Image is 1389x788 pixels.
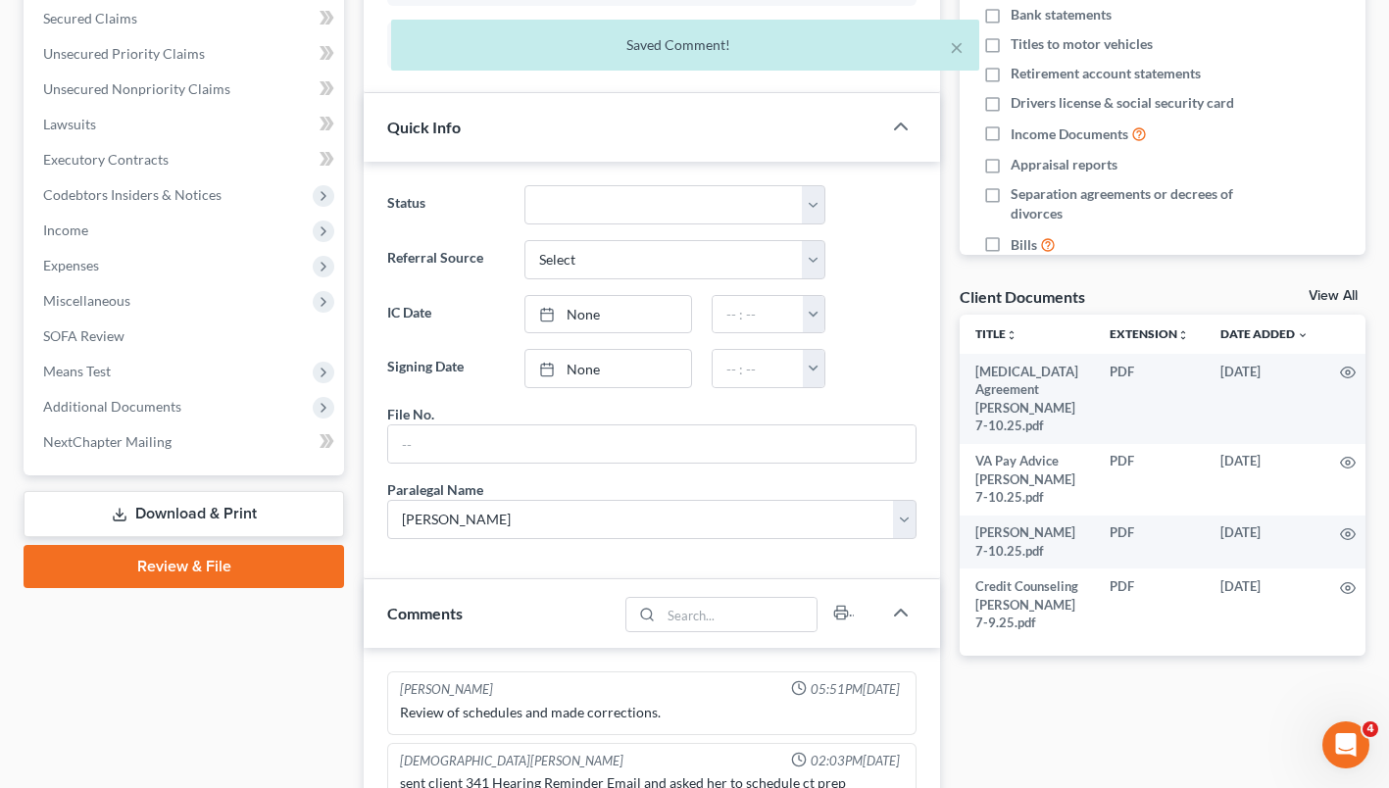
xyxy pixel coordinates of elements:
[960,354,1094,444] td: [MEDICAL_DATA] Agreement [PERSON_NAME] 7-10.25.pdf
[1094,444,1205,516] td: PDF
[43,257,99,273] span: Expenses
[1094,568,1205,640] td: PDF
[43,363,111,379] span: Means Test
[27,142,344,177] a: Executory Contracts
[400,752,623,770] div: [DEMOGRAPHIC_DATA][PERSON_NAME]
[1363,721,1378,737] span: 4
[43,327,124,344] span: SOFA Review
[24,491,344,537] a: Download & Print
[400,703,904,722] div: Review of schedules and made corrections.
[1011,184,1248,223] span: Separation agreements or decrees of divorces
[387,118,461,136] span: Quick Info
[43,80,230,97] span: Unsecured Nonpriority Claims
[43,116,96,132] span: Lawsuits
[1006,329,1017,341] i: unfold_more
[407,35,964,55] div: Saved Comment!
[1011,5,1112,25] span: Bank statements
[377,295,515,334] label: IC Date
[960,444,1094,516] td: VA Pay Advice [PERSON_NAME] 7-10.25.pdf
[27,72,344,107] a: Unsecured Nonpriority Claims
[1177,329,1189,341] i: unfold_more
[27,107,344,142] a: Lawsuits
[1011,93,1234,113] span: Drivers license & social security card
[387,479,483,500] div: Paralegal Name
[377,185,515,224] label: Status
[525,296,690,333] a: None
[400,680,493,699] div: [PERSON_NAME]
[950,35,964,59] button: ×
[43,222,88,238] span: Income
[27,424,344,460] a: NextChapter Mailing
[661,598,817,631] input: Search...
[1297,329,1309,341] i: expand_more
[1205,516,1324,569] td: [DATE]
[1011,155,1117,174] span: Appraisal reports
[525,350,690,387] a: None
[1011,124,1128,144] span: Income Documents
[27,1,344,36] a: Secured Claims
[43,151,169,168] span: Executory Contracts
[811,752,900,770] span: 02:03PM[DATE]
[811,680,900,699] span: 05:51PM[DATE]
[1205,354,1324,444] td: [DATE]
[43,10,137,26] span: Secured Claims
[975,326,1017,341] a: Titleunfold_more
[27,319,344,354] a: SOFA Review
[960,516,1094,569] td: [PERSON_NAME] 7-10.25.pdf
[388,425,916,463] input: --
[960,568,1094,640] td: Credit Counseling [PERSON_NAME] 7-9.25.pdf
[1094,516,1205,569] td: PDF
[43,292,130,309] span: Miscellaneous
[1205,444,1324,516] td: [DATE]
[377,349,515,388] label: Signing Date
[43,433,172,450] span: NextChapter Mailing
[1309,289,1358,303] a: View All
[1094,354,1205,444] td: PDF
[43,186,222,203] span: Codebtors Insiders & Notices
[713,350,804,387] input: -- : --
[1205,568,1324,640] td: [DATE]
[1322,721,1369,768] iframe: Intercom live chat
[387,404,434,424] div: File No.
[1110,326,1189,341] a: Extensionunfold_more
[713,296,804,333] input: -- : --
[43,398,181,415] span: Additional Documents
[24,545,344,588] a: Review & File
[377,240,515,279] label: Referral Source
[1220,326,1309,341] a: Date Added expand_more
[960,286,1085,307] div: Client Documents
[387,604,463,622] span: Comments
[1011,235,1037,255] span: Bills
